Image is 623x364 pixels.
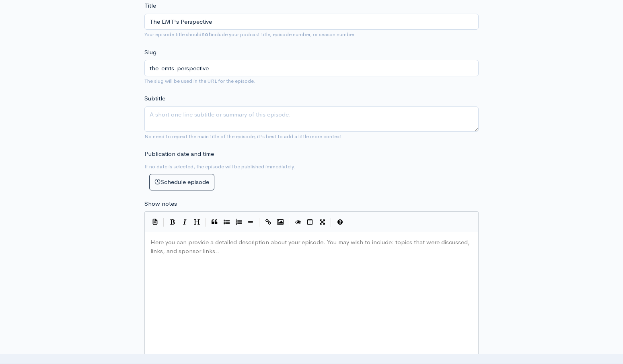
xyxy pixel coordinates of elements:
[292,216,304,228] button: Toggle Preview
[208,216,220,228] button: Quote
[220,216,232,228] button: Generic List
[167,216,179,228] button: Bold
[289,218,290,227] i: |
[144,199,177,209] label: Show notes
[144,14,479,30] input: What is the episode's title?
[274,216,286,228] button: Insert Image
[144,31,356,38] small: Your episode title should include your podcast title, episode number, or season number.
[316,216,328,228] button: Toggle Fullscreen
[163,218,164,227] i: |
[232,216,245,228] button: Numbered List
[149,174,214,190] button: Schedule episode
[144,60,479,76] input: title-of-episode
[262,216,274,228] button: Create Link
[201,31,211,38] strong: not
[144,78,255,84] small: The slug will be used in the URL for the episode.
[144,133,343,140] small: No need to repeat the main title of the episode, it's best to add a little more context.
[144,48,156,57] label: Slug
[144,149,214,159] label: Publication date and time
[259,218,260,227] i: |
[144,1,156,10] label: Title
[144,94,165,103] label: Subtitle
[304,216,316,228] button: Toggle Side by Side
[179,216,191,228] button: Italic
[191,216,203,228] button: Heading
[205,218,206,227] i: |
[144,163,295,170] small: If no date is selected, the episode will be published immediately.
[245,216,257,228] button: Insert Horizontal Line
[334,216,346,228] button: Markdown Guide
[149,215,161,227] button: Insert Show Notes Template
